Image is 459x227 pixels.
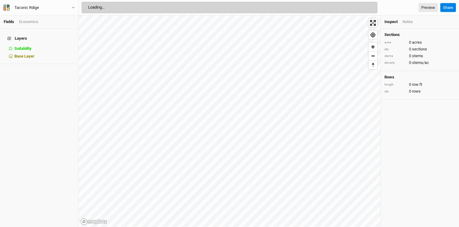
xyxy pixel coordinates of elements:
[4,32,75,45] h4: Layers
[384,54,406,58] div: stems
[384,32,455,37] h4: Sections
[14,5,39,11] div: Taconic Rdige
[412,40,422,45] span: acres
[368,18,377,27] button: Enter fullscreen
[14,46,32,51] span: Suitability
[384,89,406,94] div: qty
[14,54,34,58] span: Base Layer
[412,82,422,87] span: row ft
[384,40,406,45] div: area
[368,42,377,51] button: Zoom in
[368,51,377,60] button: Zoom out
[88,5,105,10] span: Loading...
[14,46,75,51] div: Suitability
[384,82,406,87] div: length
[368,52,377,60] span: Zoom out
[403,19,413,25] div: Notes
[418,3,438,12] a: Preview
[368,30,377,39] button: Find my location
[440,3,456,12] button: Share
[368,60,377,69] button: Reset bearing to north
[384,19,398,25] div: Inspect
[384,40,455,45] div: 0
[384,47,406,52] div: qty
[384,61,406,65] div: density
[384,75,455,80] h4: Rows
[79,15,380,227] canvas: Map
[412,89,421,94] span: rows
[19,19,38,25] div: Economics
[412,46,427,52] span: sections
[384,82,455,87] div: 0
[384,89,455,94] div: 0
[384,53,455,59] div: 0
[3,4,75,11] button: Taconic Rdige
[4,19,14,24] a: Fields
[384,60,455,66] div: 0
[14,54,75,59] div: Base Layer
[412,60,429,66] span: stems/ac
[384,46,455,52] div: 0
[412,53,423,59] span: stems
[80,218,107,225] a: Mapbox logo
